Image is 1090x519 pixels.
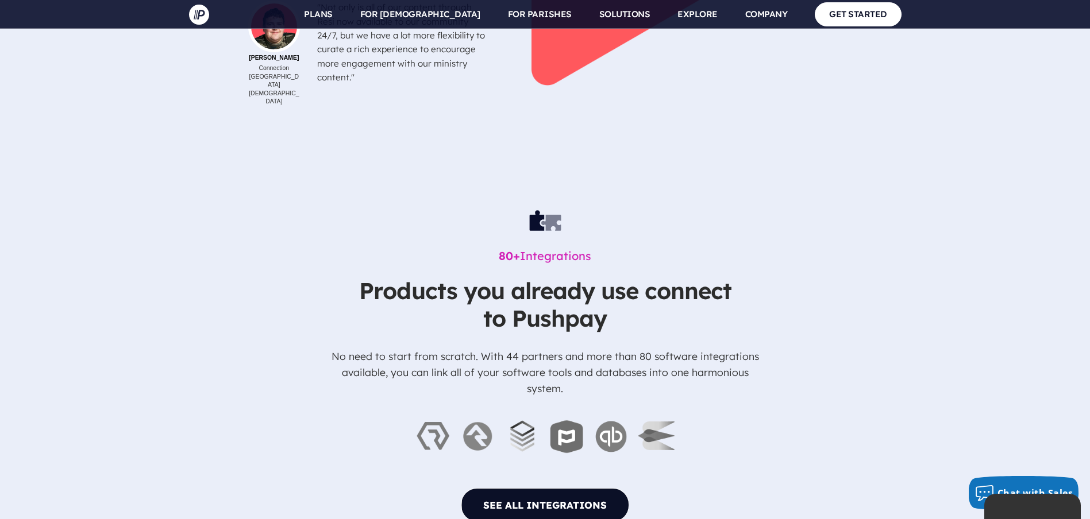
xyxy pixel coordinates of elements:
h4: Products you already use connect to Pushpay [359,272,732,336]
h2: Integrations [330,183,761,272]
b: 80+ [499,249,520,263]
p: Connection [GEOGRAPHIC_DATA][DEMOGRAPHIC_DATA] [248,52,300,106]
button: Chat with Sales [969,476,1079,510]
div: "Not only is all of our content through Resi now available to our community 24/7, but we have a l... [317,1,486,84]
b: [PERSON_NAME] [248,52,300,64]
a: GET STARTED [815,2,902,26]
p: No need to start from scratch. With 44 partners and more than 80 software integrations available,... [330,336,761,408]
img: logos_integrations_home.png [416,420,675,454]
span: Chat with Sales [997,487,1073,499]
